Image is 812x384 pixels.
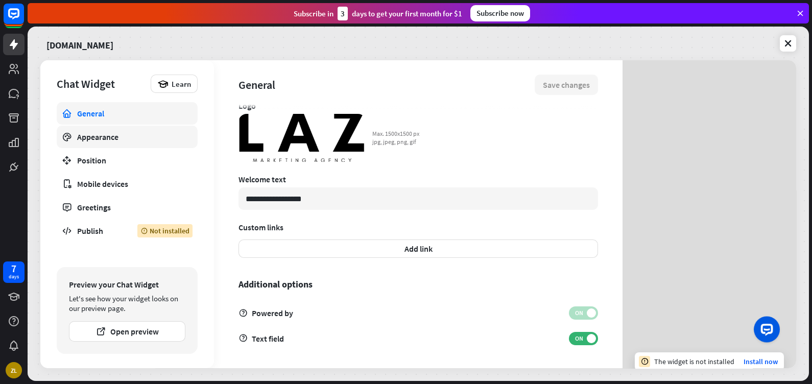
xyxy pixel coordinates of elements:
[8,4,39,35] button: Open LiveChat chat widget
[9,273,19,280] div: days
[3,261,25,283] a: 7 days
[238,306,598,320] div: Powered by
[6,362,22,378] div: ZL
[77,155,177,165] div: Position
[137,224,193,237] div: Not installed
[654,357,734,366] div: The widget is not installed
[57,196,198,219] a: Greetings
[754,316,780,342] button: Åbn OpenWidget-widget
[57,77,146,91] div: Chat Widget
[238,332,598,345] div: Text field
[11,264,16,273] div: 7
[238,222,598,232] div: Custom links
[69,321,185,342] button: Open preview
[69,294,185,313] div: Let's see how your widget looks on our preview page.
[77,132,177,142] div: Appearance
[57,149,198,172] a: Position
[294,7,462,20] div: Subscribe in days to get your first month for $1
[571,309,587,317] span: ON
[57,220,198,242] a: Publish Not installed
[57,102,198,125] a: General
[338,7,348,20] div: 3
[57,173,198,195] a: Mobile devices
[372,130,423,146] div: Max. 1500x1500 px jpg, jpeg, png, gif
[238,239,598,258] button: Add link
[77,108,177,118] div: General
[470,5,530,21] div: Subscribe now
[571,334,587,343] span: ON
[77,202,177,212] div: Greetings
[77,226,122,236] div: Publish
[238,278,598,290] div: Additional options
[744,357,778,366] a: Install now
[69,279,185,290] div: Preview your Chat Widget
[46,33,113,54] a: [DOMAIN_NAME]
[77,179,177,189] div: Mobile devices
[535,75,598,95] button: Save changes
[57,126,198,148] a: Appearance
[238,78,535,92] div: General
[238,174,598,184] div: Welcome text
[172,79,191,89] span: Learn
